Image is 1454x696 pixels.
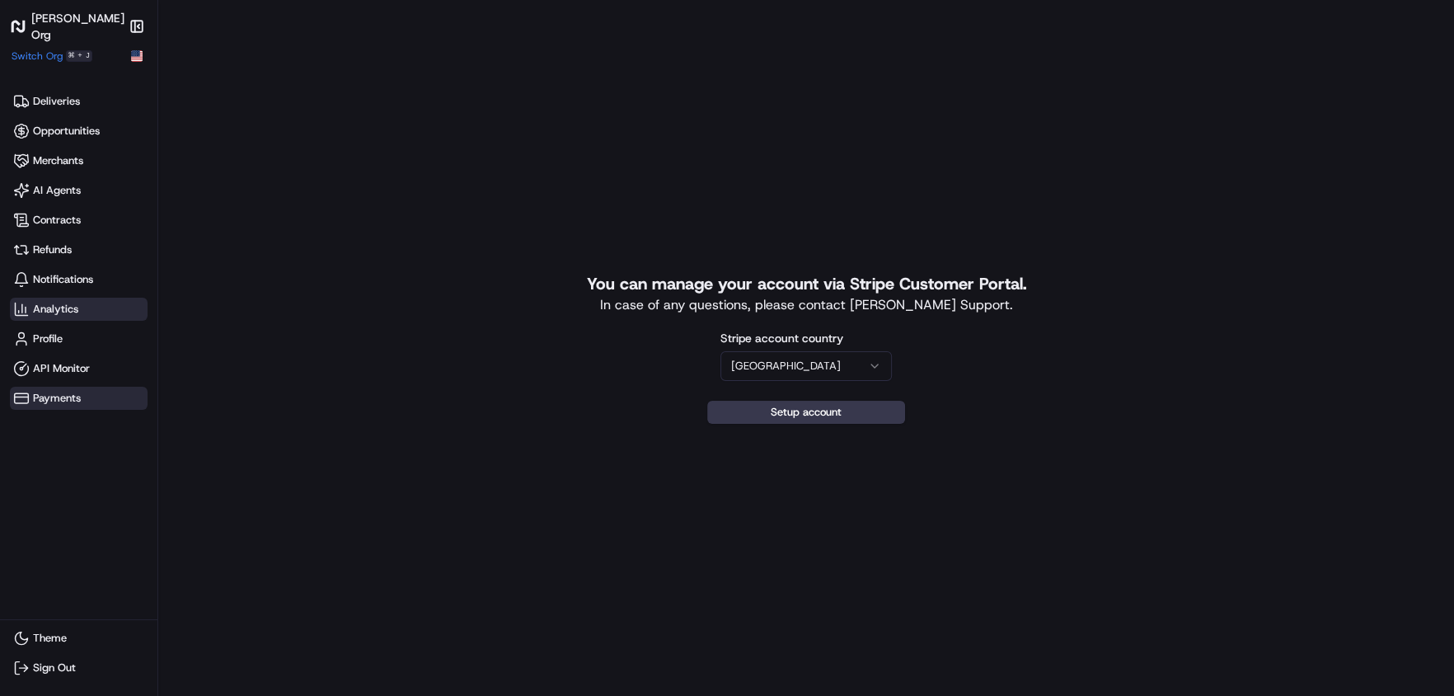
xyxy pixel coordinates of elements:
h1: You can manage your account via Stripe Customer Portal. [587,272,1026,295]
span: Sign Out [33,661,76,675]
p: In case of any questions, please contact [PERSON_NAME] Support. [587,295,1026,315]
span: Theme [33,631,67,646]
a: Deliveries [10,90,148,113]
span: Refunds [33,242,72,257]
span: Notifications [33,272,93,287]
span: Contracts [33,213,81,228]
button: Sign Out [10,656,148,680]
a: Contracts [10,209,148,232]
a: API Monitor [10,357,148,380]
span: Deliveries [33,94,80,109]
button: Setup account [707,401,905,424]
a: Analytics [10,298,148,321]
span: Merchants [33,153,83,168]
span: API Monitor [33,361,90,376]
button: Theme [10,627,148,650]
button: Switch Org⌘+J [12,49,92,63]
span: AI Agents [33,183,81,198]
a: Merchants [10,149,148,172]
a: Payments [10,387,148,410]
a: AI Agents [10,179,148,202]
span: Profile [33,332,63,346]
a: Notifications [10,268,148,291]
span: Opportunities [33,124,100,139]
h1: [PERSON_NAME] Org [31,10,124,43]
span: Payments [33,391,81,406]
a: Refunds [10,238,148,261]
a: Opportunities [10,120,148,143]
span: Switch Org [12,49,63,63]
label: Stripe account country [720,331,843,346]
a: [PERSON_NAME] Org [10,10,124,43]
a: Profile [10,327,148,350]
img: Flag of us [131,50,143,62]
span: Analytics [33,302,78,317]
